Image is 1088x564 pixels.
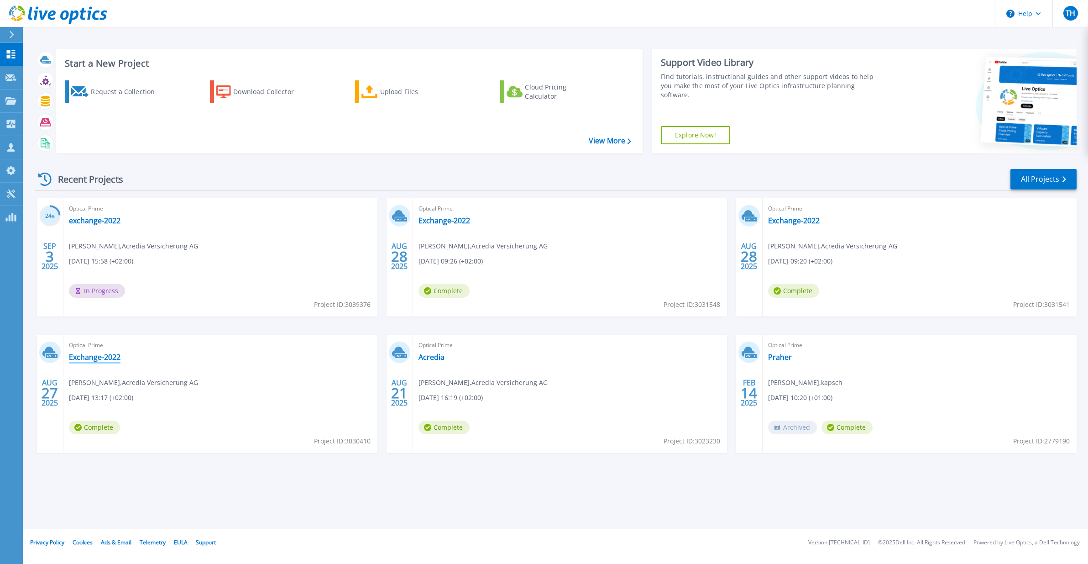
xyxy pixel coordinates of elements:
span: Complete [69,421,120,434]
span: In Progress [69,284,125,298]
a: exchange-2022 [69,216,120,225]
span: Optical Prime [768,340,1071,350]
span: Project ID: 3030410 [314,436,371,446]
a: Cookies [73,538,93,546]
div: Request a Collection [91,83,164,101]
a: Telemetry [140,538,166,546]
span: 3 [46,253,54,260]
a: View More [589,137,631,145]
span: 28 [391,253,408,260]
h3: 24 [39,211,61,221]
div: AUG 2025 [391,376,408,410]
a: All Projects [1010,169,1077,190]
a: Exchange-2022 [768,216,820,225]
span: [PERSON_NAME] , Acredia Versicherung AG [418,241,548,251]
div: AUG 2025 [41,376,58,410]
span: [DATE] 09:20 (+02:00) [768,256,832,266]
div: AUG 2025 [740,240,758,273]
div: Cloud Pricing Calculator [525,83,598,101]
span: [DATE] 09:26 (+02:00) [418,256,483,266]
span: [DATE] 13:17 (+02:00) [69,393,133,403]
li: Powered by Live Optics, a Dell Technology [973,540,1080,546]
div: Upload Files [380,83,453,101]
a: Ads & Email [101,538,131,546]
span: TH [1066,10,1075,17]
a: EULA [174,538,188,546]
span: Optical Prime [418,340,722,350]
a: Support [196,538,216,546]
div: AUG 2025 [391,240,408,273]
a: Upload Files [355,80,457,103]
li: © 2025 Dell Inc. All Rights Reserved [878,540,965,546]
span: [PERSON_NAME] , kapsch [768,378,842,388]
span: 21 [391,389,408,397]
a: Exchange-2022 [69,353,120,362]
div: Download Collector [233,83,306,101]
span: Project ID: 2779190 [1013,436,1070,446]
span: [PERSON_NAME] , Acredia Versicherung AG [69,241,198,251]
a: Cloud Pricing Calculator [500,80,602,103]
span: 14 [741,389,757,397]
div: SEP 2025 [41,240,58,273]
a: Exchange-2022 [418,216,470,225]
a: Explore Now! [661,126,730,144]
span: Archived [768,421,817,434]
span: Project ID: 3039376 [314,300,371,310]
span: Project ID: 3031541 [1013,300,1070,310]
span: [DATE] 16:19 (+02:00) [418,393,483,403]
a: Acredia [418,353,445,362]
h3: Start a New Project [65,58,631,69]
span: Complete [418,284,470,298]
span: Project ID: 3031548 [664,300,720,310]
span: 28 [741,253,757,260]
span: Complete [418,421,470,434]
span: Complete [768,284,819,298]
a: Praher [768,353,792,362]
li: Version: [TECHNICAL_ID] [808,540,870,546]
div: Support Video Library [661,57,880,69]
span: [DATE] 10:20 (+01:00) [768,393,832,403]
span: [PERSON_NAME] , Acredia Versicherung AG [418,378,548,388]
span: Complete [821,421,873,434]
span: Project ID: 3023230 [664,436,720,446]
a: Download Collector [210,80,312,103]
span: % [52,214,55,219]
span: 27 [42,389,58,397]
div: Recent Projects [35,168,136,190]
span: Optical Prime [768,204,1071,214]
span: Optical Prime [418,204,722,214]
span: [PERSON_NAME] , Acredia Versicherung AG [768,241,897,251]
span: [DATE] 15:58 (+02:00) [69,256,133,266]
span: Optical Prime [69,340,372,350]
a: Request a Collection [65,80,167,103]
span: [PERSON_NAME] , Acredia Versicherung AG [69,378,198,388]
div: FEB 2025 [740,376,758,410]
a: Privacy Policy [30,538,64,546]
span: Optical Prime [69,204,372,214]
div: Find tutorials, instructional guides and other support videos to help you make the most of your L... [661,72,880,100]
